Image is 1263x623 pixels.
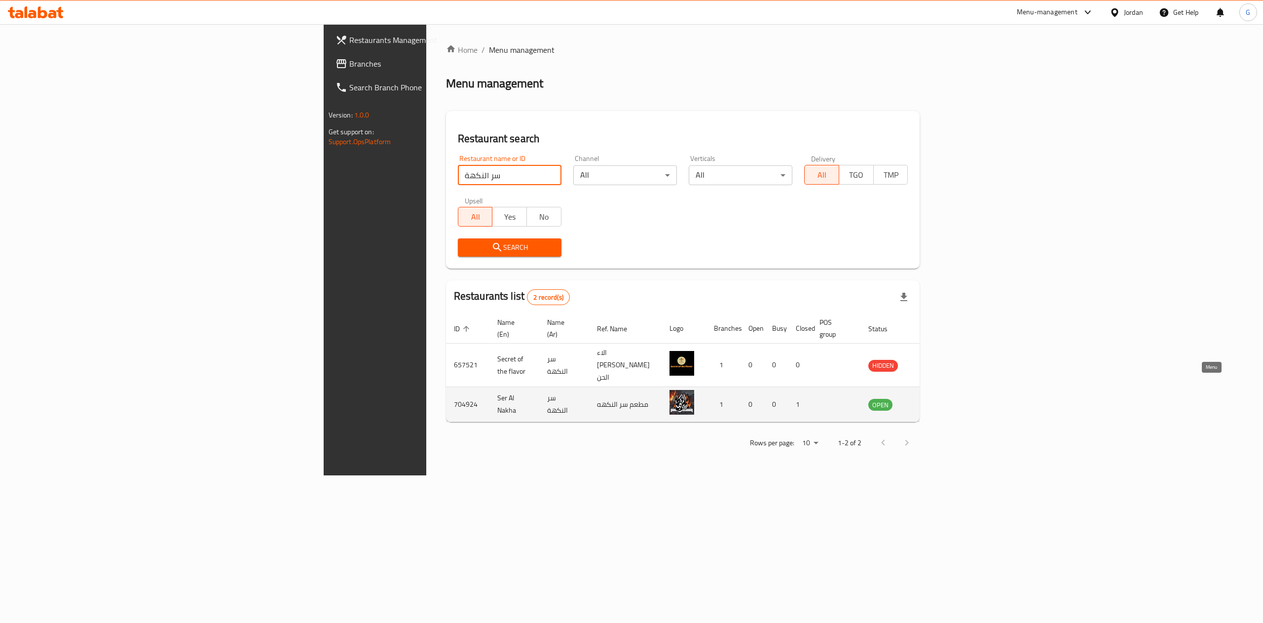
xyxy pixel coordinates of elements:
p: 1-2 of 2 [838,437,861,449]
button: All [458,207,493,227]
td: 1 [706,387,741,422]
td: 0 [741,387,764,422]
button: No [526,207,561,227]
button: Search [458,238,561,257]
h2: Menu management [446,76,543,91]
span: Version: [329,109,353,121]
span: Ref. Name [597,323,640,335]
button: TMP [873,165,908,185]
table: enhanced table [446,313,946,422]
div: All [689,165,792,185]
span: Yes [496,210,523,224]
span: Search [466,241,554,254]
span: 1.0.0 [354,109,370,121]
td: الاء [PERSON_NAME] الحن [589,344,662,387]
span: ID [454,323,473,335]
td: 0 [788,344,812,387]
h2: Restaurant search [458,131,908,146]
button: Yes [492,207,527,227]
td: 0 [764,344,788,387]
div: All [573,165,677,185]
td: 0 [764,387,788,422]
div: Jordan [1124,7,1143,18]
span: No [531,210,557,224]
span: All [462,210,489,224]
label: Delivery [811,155,836,162]
td: سر النكهة [539,387,589,422]
div: Menu-management [1017,6,1077,18]
nav: breadcrumb [446,44,920,56]
a: Branches [328,52,535,76]
div: Export file [892,285,916,309]
span: G [1246,7,1250,18]
span: Name (Ar) [547,316,577,340]
img: Secret of the flavor [669,351,694,376]
h2: Restaurants list [454,289,570,305]
th: Logo [662,313,706,344]
span: Get support on: [329,125,374,138]
span: 2 record(s) [527,293,569,302]
td: 1 [788,387,812,422]
a: Search Branch Phone [328,76,535,99]
td: 0 [741,344,764,387]
span: Restaurants Management [349,34,527,46]
td: 1 [706,344,741,387]
th: Closed [788,313,812,344]
button: TGO [839,165,874,185]
th: Action [912,313,946,344]
div: Total records count [527,289,570,305]
th: Branches [706,313,741,344]
span: Name (En) [497,316,527,340]
span: Search Branch Phone [349,81,527,93]
th: Open [741,313,764,344]
img: Ser Al Nakha [669,390,694,415]
td: سر النكهة [539,344,589,387]
button: All [804,165,839,185]
div: HIDDEN [868,360,898,372]
div: Rows per page: [798,436,822,451]
span: All [809,168,835,182]
p: Rows per page: [750,437,794,449]
span: HIDDEN [868,360,898,371]
span: OPEN [868,399,892,411]
label: Upsell [465,197,483,204]
a: Support.OpsPlatform [329,135,391,148]
input: Search for restaurant name or ID.. [458,165,561,185]
td: مطعم سر النكهه [589,387,662,422]
th: Busy [764,313,788,344]
span: POS group [819,316,849,340]
span: Branches [349,58,527,70]
span: TGO [843,168,870,182]
a: Restaurants Management [328,28,535,52]
span: Status [868,323,900,335]
span: TMP [878,168,904,182]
